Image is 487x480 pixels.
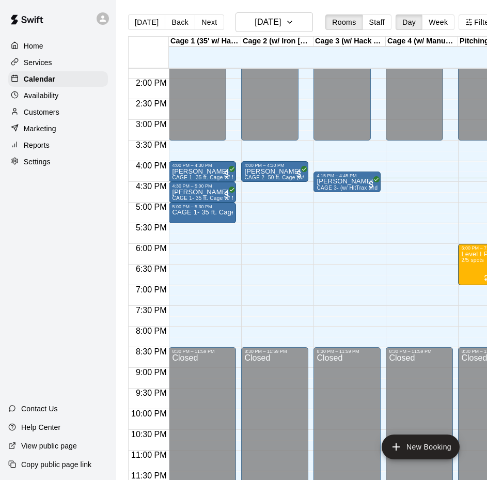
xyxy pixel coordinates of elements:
[172,183,233,189] div: 4:30 PM – 5:00 PM
[244,163,305,168] div: 4:00 PM – 4:30 PM
[21,422,60,432] p: Help Center
[294,169,304,179] span: All customers have paid
[24,74,55,84] p: Calendar
[241,161,308,182] div: 4:00 PM – 4:30 PM: Ryan Dill
[24,41,43,51] p: Home
[133,120,169,129] span: 3:00 PM
[461,257,484,263] span: 2/5 spots filled
[366,179,376,190] span: All customers have paid
[8,154,108,169] a: Settings
[133,347,169,356] span: 8:30 PM
[195,14,224,30] button: Next
[133,285,169,294] span: 7:00 PM
[169,37,241,47] div: Cage 1 (35' w/ Hack Attack Manual Feed)
[169,203,236,223] div: 5:00 PM – 5:30 PM: CAGE 1- 35 ft. Cage w/ Manual Feed Hack Attack- Baseball
[133,99,169,108] span: 2:30 PM
[169,161,236,182] div: 4:00 PM – 4:30 PM: Tanner Yockey
[8,88,108,103] a: Availability
[133,79,169,87] span: 2:00 PM
[24,107,59,117] p: Customers
[165,14,195,30] button: Back
[317,185,484,191] span: CAGE 3- (w/ HitTrax and Hack Attack pitching Machine)- BASEBALL
[21,459,91,470] p: Copy public page link
[129,430,169,439] span: 10:30 PM
[24,157,51,167] p: Settings
[169,182,236,203] div: 4:30 PM – 5:00 PM: Wiley Hobbs
[24,140,50,150] p: Reports
[8,55,108,70] a: Services
[133,244,169,253] span: 6:00 PM
[8,104,108,120] a: Customers
[21,441,77,451] p: View public page
[313,37,386,47] div: Cage 3 (w/ Hack Attack Jr. Auto Feeder and HitTrax)
[24,57,52,68] p: Services
[313,172,381,192] div: 4:15 PM – 4:45 PM: CAGE 3- (w/ HitTrax and Hack Attack pitching Machine)- BASEBALL
[133,223,169,232] span: 5:30 PM
[129,471,169,480] span: 11:30 PM
[8,71,108,87] a: Calendar
[363,14,392,30] button: Staff
[128,14,165,30] button: [DATE]
[133,161,169,170] span: 4:00 PM
[172,163,233,168] div: 4:00 PM – 4:30 PM
[396,14,422,30] button: Day
[129,451,169,459] span: 11:00 PM
[133,368,169,377] span: 9:00 PM
[133,203,169,211] span: 5:00 PM
[244,349,305,354] div: 8:30 PM – 11:59 PM
[8,121,108,136] a: Marketing
[21,404,58,414] p: Contact Us
[172,349,233,354] div: 8:30 PM – 11:59 PM
[8,137,108,153] a: Reports
[24,123,56,134] p: Marketing
[235,12,313,32] button: [DATE]
[255,15,281,29] h6: [DATE]
[172,175,319,180] span: CAGE 1- 35 ft. Cage w/ Manual Feed Hack Attack- Baseball
[422,14,454,30] button: Week
[244,175,450,180] span: CAGE 2- 50 ft. Cage (w/ Iron [PERSON_NAME] Auto Feeder- Fastpitch SOFTBALL)
[172,195,319,201] span: CAGE 1- 35 ft. Cage w/ Manual Feed Hack Attack- Baseball
[24,90,59,101] p: Availability
[317,173,378,178] div: 4:15 PM – 4:45 PM
[133,141,169,149] span: 3:30 PM
[389,349,450,354] div: 8:30 PM – 11:59 PM
[382,435,460,459] button: add
[222,190,232,200] span: All customers have paid
[386,37,458,47] div: Cage 4 (w/ Manual Feed Jugs Machine - Softball)
[133,389,169,397] span: 9:30 PM
[8,38,108,54] a: Home
[133,327,169,335] span: 8:00 PM
[222,169,232,179] span: All customers have paid
[172,204,233,209] div: 5:00 PM – 5:30 PM
[317,349,378,354] div: 8:30 PM – 11:59 PM
[325,14,363,30] button: Rooms
[133,306,169,315] span: 7:30 PM
[129,409,169,418] span: 10:00 PM
[133,265,169,273] span: 6:30 PM
[133,182,169,191] span: 4:30 PM
[241,37,313,47] div: Cage 2 (w/ Iron [PERSON_NAME] Auto Feeder - Fastpitch Softball)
